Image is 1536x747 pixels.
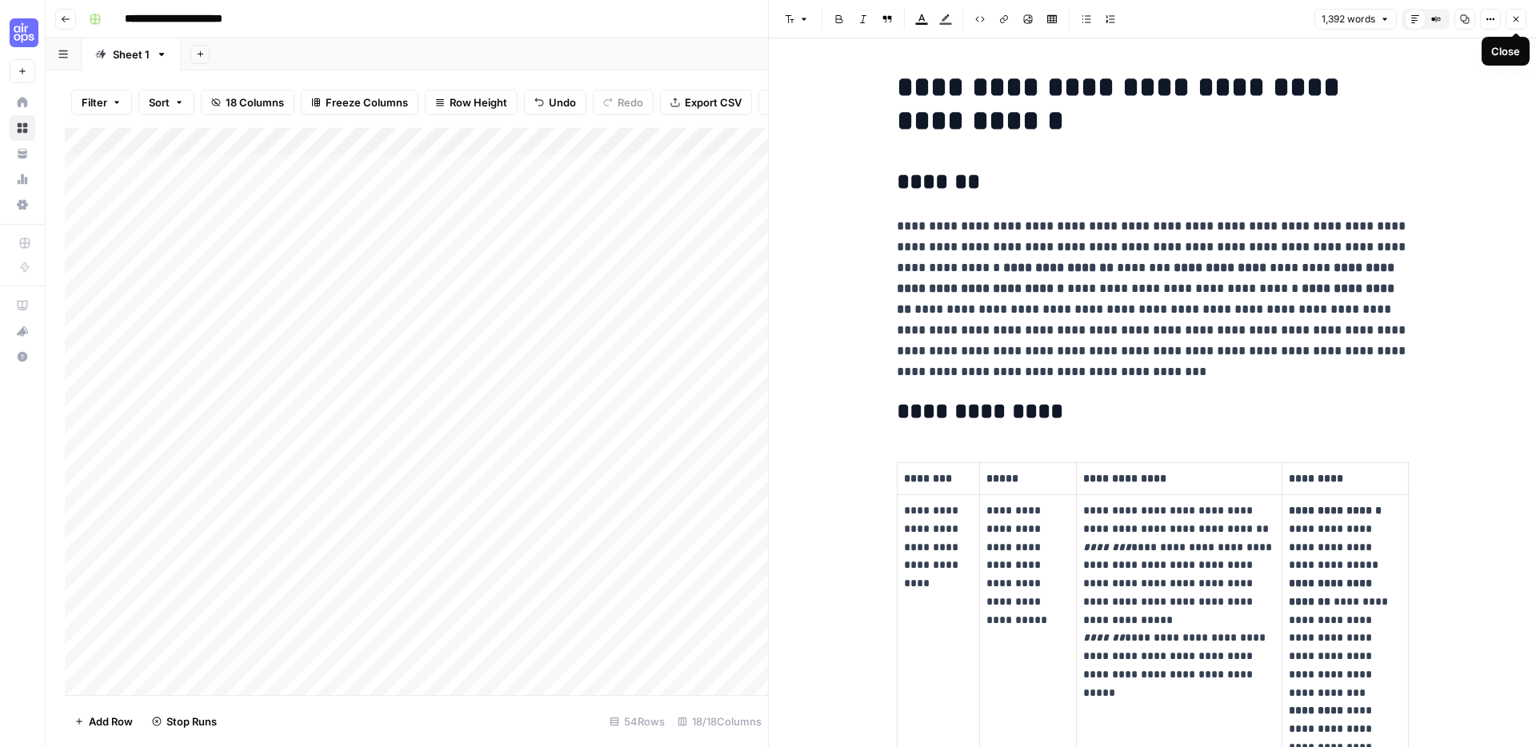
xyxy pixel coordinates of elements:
[10,90,35,115] a: Home
[10,115,35,141] a: Browse
[10,192,35,218] a: Settings
[1314,9,1397,30] button: 1,392 words
[1491,43,1520,59] div: Close
[65,709,142,734] button: Add Row
[82,94,107,110] span: Filter
[301,90,418,115] button: Freeze Columns
[113,46,150,62] div: Sheet 1
[1322,12,1375,26] span: 1,392 words
[524,90,586,115] button: Undo
[326,94,408,110] span: Freeze Columns
[10,318,35,344] button: What's new?
[549,94,576,110] span: Undo
[226,94,284,110] span: 18 Columns
[660,90,752,115] button: Export CSV
[618,94,643,110] span: Redo
[593,90,654,115] button: Redo
[10,344,35,370] button: Help + Support
[10,18,38,47] img: AirOps U Cohort 1 Logo
[425,90,518,115] button: Row Height
[603,709,671,734] div: 54 Rows
[450,94,507,110] span: Row Height
[82,38,181,70] a: Sheet 1
[10,13,35,53] button: Workspace: AirOps U Cohort 1
[149,94,170,110] span: Sort
[89,713,133,729] span: Add Row
[166,713,217,729] span: Stop Runs
[10,293,35,318] a: AirOps Academy
[10,166,35,192] a: Usage
[10,319,34,343] div: What's new?
[685,94,742,110] span: Export CSV
[201,90,294,115] button: 18 Columns
[142,709,226,734] button: Stop Runs
[138,90,194,115] button: Sort
[10,141,35,166] a: Your Data
[71,90,132,115] button: Filter
[671,709,768,734] div: 18/18 Columns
